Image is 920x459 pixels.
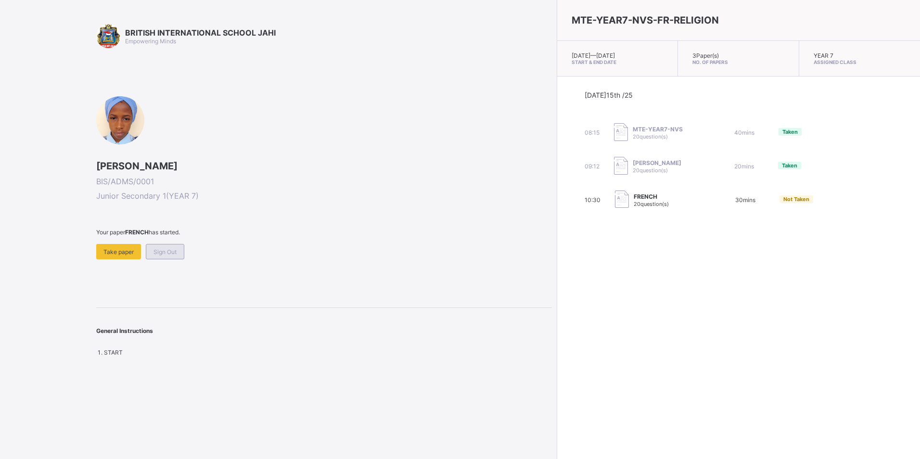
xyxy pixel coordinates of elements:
span: Sign Out [153,248,177,255]
img: take_paper.cd97e1aca70de81545fe8e300f84619e.svg [614,157,628,175]
img: take_paper.cd97e1aca70de81545fe8e300f84619e.svg [614,123,628,141]
span: Junior Secondary 1 ( YEAR 7 ) [96,191,552,201]
span: 40 mins [734,129,754,136]
span: [PERSON_NAME] [633,159,681,166]
span: 10:30 [585,196,601,204]
img: take_paper.cd97e1aca70de81545fe8e300f84619e.svg [615,191,629,208]
span: 20 mins [734,163,754,170]
span: [PERSON_NAME] [96,160,552,172]
span: 20 question(s) [633,167,668,174]
span: 30 mins [735,196,755,204]
span: 3 Paper(s) [692,52,719,59]
span: Taken [782,162,797,169]
span: [DATE] 15th /25 [585,91,633,99]
span: Assigned Class [814,59,906,65]
span: YEAR 7 [814,52,833,59]
span: Take paper [103,248,134,255]
span: START [104,349,123,356]
span: BRITISH INTERNATIONAL SCHOOL JAHI [125,28,276,38]
span: MTE-YEAR7-NVS [633,126,683,133]
span: Your paper has started. [96,229,552,236]
span: General Instructions [96,327,153,334]
b: FRENCH [125,229,149,236]
span: BIS/ADMS/0001 [96,177,552,186]
span: Empowering Minds [125,38,176,45]
span: 08:15 [585,129,600,136]
span: MTE-YEAR7-NVS-FR-RELIGION [572,14,719,26]
span: Not Taken [783,196,809,203]
span: Start & End Date [572,59,663,65]
span: 20 question(s) [634,201,669,207]
span: FRENCH [634,193,669,200]
span: Taken [782,128,798,135]
span: 09:12 [585,163,600,170]
span: [DATE] — [DATE] [572,52,615,59]
span: 20 question(s) [633,133,668,140]
span: No. of Papers [692,59,784,65]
